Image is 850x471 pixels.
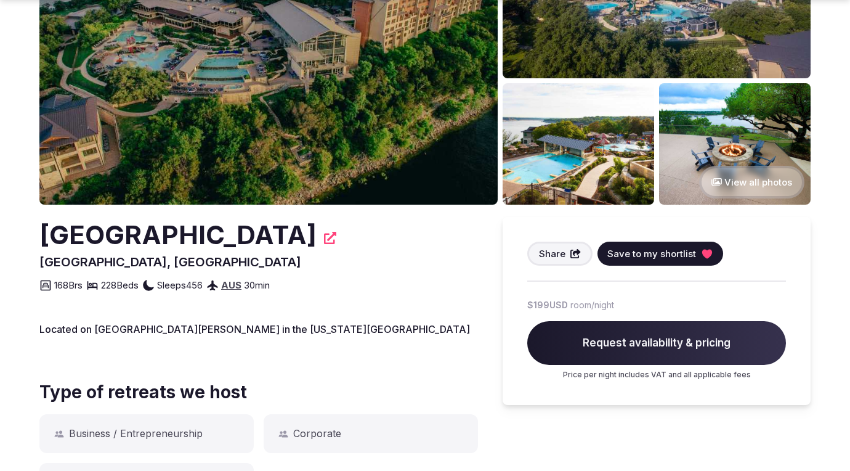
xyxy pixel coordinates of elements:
span: 30 min [244,279,270,292]
button: View all photos [699,166,804,199]
span: room/night [570,299,614,311]
span: 168 Brs [54,279,83,292]
button: Social and business icon tooltip [54,429,64,439]
span: Save to my shortlist [607,247,696,260]
span: $199 USD [527,299,568,311]
h2: [GEOGRAPHIC_DATA] [39,217,317,253]
span: Sleeps 456 [157,279,203,292]
span: 228 Beds [101,279,139,292]
span: Type of retreats we host [39,380,478,404]
button: Social and business icon tooltip [278,429,288,439]
img: Venue gallery photo [659,83,811,205]
span: Located on [GEOGRAPHIC_DATA][PERSON_NAME] in the [US_STATE][GEOGRAPHIC_DATA] [39,323,470,335]
span: Share [539,247,565,260]
button: Share [527,242,593,266]
span: [GEOGRAPHIC_DATA], [GEOGRAPHIC_DATA] [39,255,301,269]
a: AUS [221,279,241,291]
span: Request availability & pricing [527,321,786,366]
img: Venue gallery photo [503,83,654,205]
p: Price per night includes VAT and all applicable fees [527,370,786,380]
button: Save to my shortlist [597,242,723,266]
